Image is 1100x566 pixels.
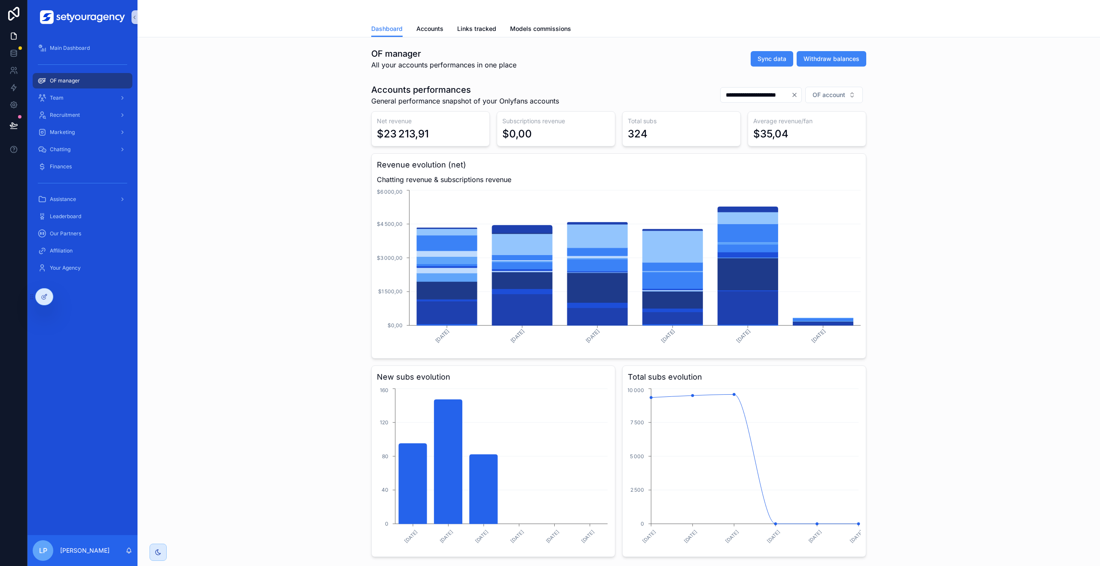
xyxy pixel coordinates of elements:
span: Our Partners [50,230,81,237]
h3: Revenue evolution (net) [377,159,861,171]
a: Leaderboard [33,209,132,224]
text: [DATE] [642,529,657,544]
tspan: $6 000,00 [377,189,403,195]
div: chart [628,386,861,551]
span: Main Dashboard [50,45,90,52]
tspan: 120 [380,419,388,426]
tspan: 160 [380,387,388,393]
a: Dashboard [371,21,403,37]
text: [DATE] [849,529,864,544]
div: $0,00 [502,127,532,141]
button: Withdraw balances [797,51,866,67]
span: Team [50,94,64,101]
a: Our Partners [33,226,132,241]
div: 324 [628,127,648,141]
span: Chatting [50,146,70,153]
span: Links tracked [457,24,496,33]
span: Leaderboard [50,213,81,220]
span: Models commissions [510,24,571,33]
span: Sync data [758,55,786,63]
span: Affiliation [50,247,73,254]
a: Chatting [33,142,132,157]
tspan: 10 000 [627,387,644,393]
tspan: [DATE] [509,328,526,344]
tspan: 2 500 [630,487,644,493]
span: Withdraw balances [804,55,859,63]
tspan: 40 [382,487,388,493]
tspan: [DATE] [735,328,751,344]
h3: Total subs [628,117,735,125]
h3: Net revenue [377,117,484,125]
tspan: 0 [641,520,644,527]
tspan: $1 500,00 [378,288,403,295]
tspan: $3 000,00 [377,255,403,261]
a: OF manager [33,73,132,88]
div: $35,04 [753,127,788,141]
span: Finances [50,163,72,170]
div: $23 213,91 [377,127,429,141]
text: [DATE] [807,529,823,544]
a: Links tracked [457,21,496,38]
tspan: [DATE] [584,328,601,344]
a: Main Dashboard [33,40,132,56]
text: [DATE] [439,529,454,544]
tspan: $0,00 [388,322,403,329]
text: [DATE] [724,529,740,544]
h1: Accounts performances [371,84,559,96]
div: chart [377,188,861,353]
h3: Average revenue/fan [753,117,861,125]
a: Team [33,90,132,106]
tspan: 7 500 [630,419,644,426]
tspan: $4 500,00 [377,221,403,227]
span: All your accounts performances in one place [371,60,516,70]
span: Dashboard [371,24,403,33]
span: Assistance [50,196,76,203]
button: Sync data [751,51,793,67]
div: chart [377,386,610,551]
tspan: 0 [385,520,388,527]
p: [PERSON_NAME] [60,546,110,555]
a: Models commissions [510,21,571,38]
button: Clear [791,91,801,98]
span: OF account [813,91,845,99]
img: App logo [40,10,125,24]
a: Affiliation [33,243,132,259]
a: Assistance [33,192,132,207]
h3: Total subs evolution [628,371,861,383]
tspan: [DATE] [660,328,676,344]
span: LP [39,545,47,556]
span: Your Agency [50,265,81,271]
text: [DATE] [766,529,781,544]
text: [DATE] [683,529,698,544]
button: Select Button [805,87,863,103]
tspan: 5 000 [630,453,644,459]
text: [DATE] [474,529,489,544]
tspan: [DATE] [810,328,826,344]
span: Chatting revenue & subscriptions revenue [377,174,861,185]
span: OF manager [50,77,80,84]
span: General performance snapshot of your Onlyfans accounts [371,96,559,106]
text: [DATE] [403,529,419,544]
tspan: 80 [382,453,388,459]
div: scrollable content [27,34,137,287]
span: Marketing [50,129,75,136]
h3: Subscriptions revenue [502,117,610,125]
text: [DATE] [545,529,560,544]
h1: OF manager [371,48,516,60]
a: Your Agency [33,260,132,276]
span: Accounts [416,24,443,33]
span: Recruitment [50,112,80,119]
a: Accounts [416,21,443,38]
text: [DATE] [509,529,525,544]
h3: New subs evolution [377,371,610,383]
a: Finances [33,159,132,174]
a: Marketing [33,125,132,140]
a: Recruitment [33,107,132,123]
tspan: [DATE] [434,328,450,344]
text: [DATE] [580,529,596,544]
